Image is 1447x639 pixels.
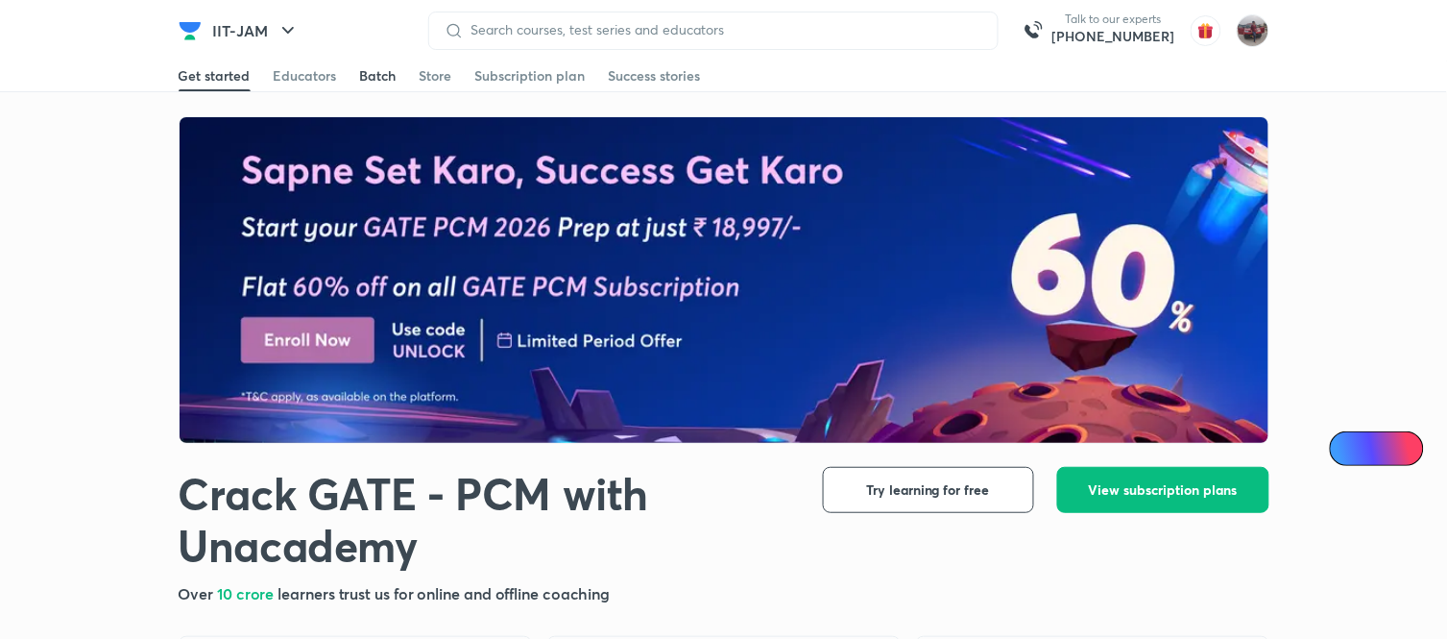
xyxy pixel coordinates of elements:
[179,583,218,603] span: Over
[420,66,452,86] div: Store
[1089,480,1238,500] span: View subscription plans
[823,467,1034,513] button: Try learning for free
[464,22,982,37] input: Search courses, test series and educators
[274,66,337,86] div: Educators
[866,480,990,500] span: Try learning for free
[1191,15,1221,46] img: avatar
[475,61,586,91] a: Subscription plan
[609,61,701,91] a: Success stories
[274,61,337,91] a: Educators
[420,61,452,91] a: Store
[1362,441,1412,456] span: Ai Doubts
[179,19,202,42] img: Company Logo
[360,61,397,91] a: Batch
[360,66,397,86] div: Batch
[179,467,792,572] h1: Crack GATE - PCM with Unacademy
[179,66,251,86] div: Get started
[609,66,701,86] div: Success stories
[1052,27,1175,46] a: [PHONE_NUMBER]
[1052,12,1175,27] p: Talk to our experts
[1341,441,1357,456] img: Icon
[179,61,251,91] a: Get started
[1057,467,1269,513] button: View subscription plans
[1237,14,1269,47] img: amirhussain Hussain
[1330,431,1424,466] a: Ai Doubts
[217,583,277,603] span: 10 crore
[1014,12,1052,50] img: call-us
[202,12,311,50] button: IIT-JAM
[277,583,610,603] span: learners trust us for online and offline coaching
[475,66,586,86] div: Subscription plan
